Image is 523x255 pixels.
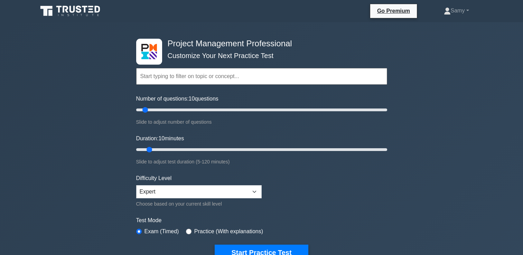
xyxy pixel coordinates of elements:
label: Number of questions: questions [136,95,218,103]
label: Difficulty Level [136,174,172,182]
span: 10 [158,135,165,141]
label: Test Mode [136,216,387,225]
span: 10 [189,96,195,102]
div: Slide to adjust number of questions [136,118,387,126]
a: Go Premium [373,7,414,15]
div: Choose based on your current skill level [136,200,262,208]
h4: Project Management Professional [165,39,353,49]
a: Samy [427,4,486,18]
label: Practice (With explanations) [194,227,263,236]
input: Start typing to filter on topic or concept... [136,68,387,85]
label: Exam (Timed) [144,227,179,236]
div: Slide to adjust test duration (5-120 minutes) [136,158,387,166]
label: Duration: minutes [136,134,184,143]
